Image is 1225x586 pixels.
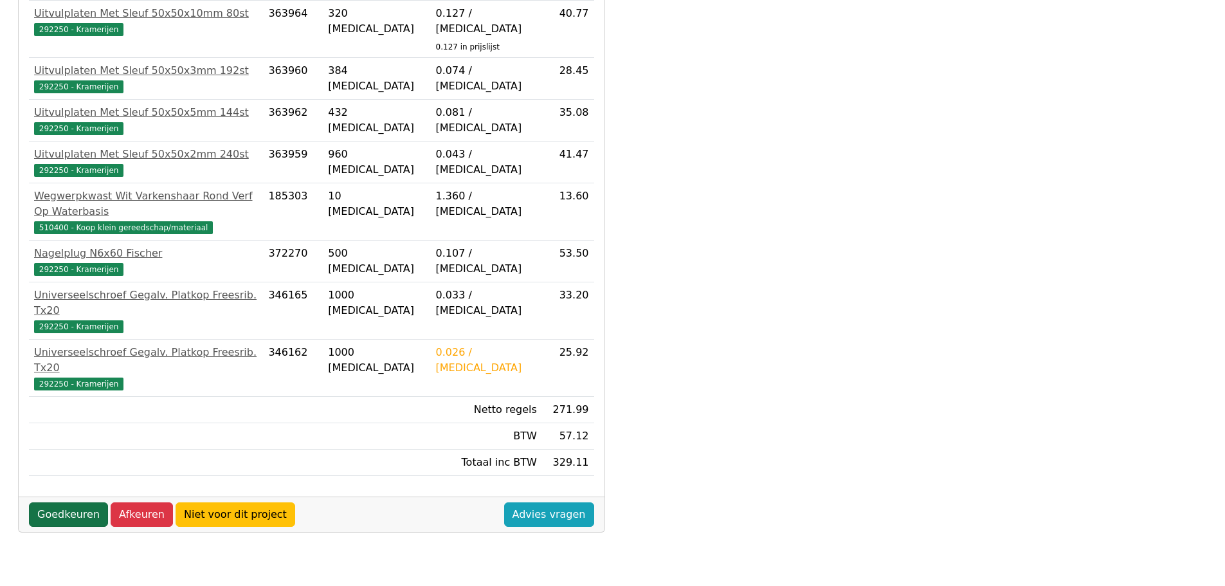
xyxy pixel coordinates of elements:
td: 363964 [263,1,323,58]
td: 185303 [263,183,323,241]
div: 0.043 / [MEDICAL_DATA] [436,147,537,178]
td: 33.20 [542,282,594,340]
div: 1000 [MEDICAL_DATA] [328,288,425,318]
span: 292250 - Kramerijen [34,80,123,93]
a: Goedkeuren [29,502,108,527]
div: 10 [MEDICAL_DATA] [328,188,425,219]
td: 363959 [263,142,323,183]
span: 510400 - Koop klein gereedschap/materiaal [34,221,213,234]
a: Uitvulplaten Met Sleuf 50x50x5mm 144st292250 - Kramerijen [34,105,258,136]
a: Universeelschroef Gegalv. Platkop Freesrib. Tx20292250 - Kramerijen [34,288,258,334]
div: Uitvulplaten Met Sleuf 50x50x2mm 240st [34,147,258,162]
span: 292250 - Kramerijen [34,320,123,333]
div: 1000 [MEDICAL_DATA] [328,345,425,376]
div: Wegwerpkwast Wit Varkenshaar Rond Verf Op Waterbasis [34,188,258,219]
td: 329.11 [542,450,594,476]
div: 1.360 / [MEDICAL_DATA] [436,188,537,219]
td: 41.47 [542,142,594,183]
div: Nagelplug N6x60 Fischer [34,246,258,261]
a: Uitvulplaten Met Sleuf 50x50x2mm 240st292250 - Kramerijen [34,147,258,178]
a: Afkeuren [111,502,173,527]
div: 384 [MEDICAL_DATA] [328,63,425,94]
td: 57.12 [542,423,594,450]
td: Totaal inc BTW [431,450,542,476]
div: Uitvulplaten Met Sleuf 50x50x10mm 80st [34,6,258,21]
div: 0.074 / [MEDICAL_DATA] [436,63,537,94]
div: 0.081 / [MEDICAL_DATA] [436,105,537,136]
div: Uitvulplaten Met Sleuf 50x50x5mm 144st [34,105,258,120]
a: Universeelschroef Gegalv. Platkop Freesrib. Tx20292250 - Kramerijen [34,345,258,391]
td: 13.60 [542,183,594,241]
div: 0.026 / [MEDICAL_DATA] [436,345,537,376]
div: 320 [MEDICAL_DATA] [328,6,425,37]
a: Uitvulplaten Met Sleuf 50x50x10mm 80st292250 - Kramerijen [34,6,258,37]
sub: 0.127 in prijslijst [436,42,500,51]
a: Uitvulplaten Met Sleuf 50x50x3mm 192st292250 - Kramerijen [34,63,258,94]
td: 363960 [263,58,323,100]
td: 25.92 [542,340,594,397]
span: 292250 - Kramerijen [34,263,123,276]
div: 500 [MEDICAL_DATA] [328,246,425,277]
div: 0.033 / [MEDICAL_DATA] [436,288,537,318]
div: 0.127 / [MEDICAL_DATA] [436,6,537,37]
div: 960 [MEDICAL_DATA] [328,147,425,178]
div: 0.107 / [MEDICAL_DATA] [436,246,537,277]
a: Advies vragen [504,502,594,527]
a: Wegwerpkwast Wit Varkenshaar Rond Verf Op Waterbasis510400 - Koop klein gereedschap/materiaal [34,188,258,235]
div: Universeelschroef Gegalv. Platkop Freesrib. Tx20 [34,288,258,318]
td: 372270 [263,241,323,282]
td: BTW [431,423,542,450]
div: Uitvulplaten Met Sleuf 50x50x3mm 192st [34,63,258,78]
td: 346165 [263,282,323,340]
span: 292250 - Kramerijen [34,23,123,36]
td: 346162 [263,340,323,397]
a: Nagelplug N6x60 Fischer292250 - Kramerijen [34,246,258,277]
div: Universeelschroef Gegalv. Platkop Freesrib. Tx20 [34,345,258,376]
td: 271.99 [542,397,594,423]
span: 292250 - Kramerijen [34,122,123,135]
div: 432 [MEDICAL_DATA] [328,105,425,136]
td: Netto regels [431,397,542,423]
td: 28.45 [542,58,594,100]
td: 363962 [263,100,323,142]
span: 292250 - Kramerijen [34,378,123,390]
td: 53.50 [542,241,594,282]
span: 292250 - Kramerijen [34,164,123,177]
a: Niet voor dit project [176,502,295,527]
td: 40.77 [542,1,594,58]
td: 35.08 [542,100,594,142]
